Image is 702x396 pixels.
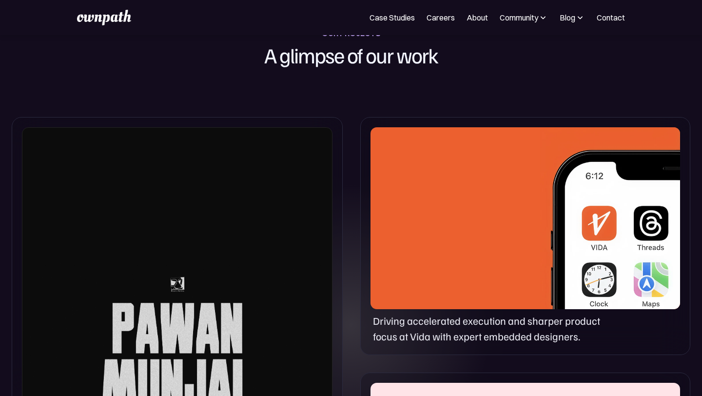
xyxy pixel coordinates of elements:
a: Contact [597,12,625,23]
div: Community [500,12,548,23]
a: Careers [427,12,455,23]
p: Driving accelerated execution and sharper product focus at Vida with expert embedded designers. [373,313,613,345]
div: Blog [560,12,585,23]
h1: A glimpse of our work [215,40,487,70]
div: Community [500,12,538,23]
div: Blog [560,12,575,23]
a: About [467,12,488,23]
a: Case Studies [370,12,415,23]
